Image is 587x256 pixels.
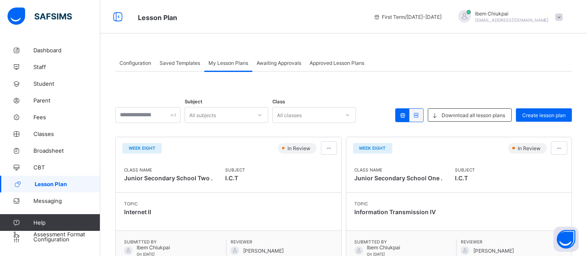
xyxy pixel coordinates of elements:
div: IbemChiukpai [450,10,567,24]
span: Configuration [33,236,100,243]
span: Junior Secondary School One . [355,174,443,182]
span: Topic [124,201,151,206]
span: Week Eight [129,146,155,151]
span: Downnload all lesson plans [442,112,505,118]
span: Ibem Chiukpai [367,244,401,251]
span: My Lesson Plans [208,60,248,66]
span: Lesson Plan [138,13,177,22]
span: Class Name [355,167,443,172]
span: Broadsheet [33,147,100,154]
span: Class Name [124,167,213,172]
button: Open asap [554,227,579,252]
span: In Review [517,145,543,151]
img: safsims [8,8,72,25]
span: Week Eight [359,146,386,151]
span: Junior Secondary School Two . [124,174,213,182]
span: Subject [185,99,202,105]
span: Staff [33,64,100,70]
span: Class [272,99,285,105]
div: All subjects [189,107,216,123]
span: Ibem Chiukpai [137,244,170,251]
span: Topic [355,201,436,206]
span: Subject [225,167,245,172]
span: CBT [33,164,100,171]
span: Reviewer [461,239,563,244]
span: Internet II [124,208,151,215]
span: Messaging [33,197,100,204]
span: Submitted By [355,239,457,244]
span: I.C.T [455,172,475,184]
span: Student [33,80,100,87]
span: Approved Lesson Plans [310,60,364,66]
span: Configuration [119,60,151,66]
span: Subject [455,167,475,172]
span: In Review [287,145,313,151]
span: [PERSON_NAME] [473,248,514,254]
span: I.C.T [225,172,245,184]
span: Submitted By [124,239,226,244]
span: Reviewer [231,239,333,244]
span: session/term information [374,14,442,20]
span: Help [33,219,100,226]
span: Dashboard [33,47,100,54]
span: Lesson Plan [35,181,100,187]
span: Information Transmission IV [355,208,436,215]
span: Classes [33,131,100,137]
span: Ibem Chiukpai [475,10,549,17]
span: Awaiting Approvals [257,60,301,66]
span: Parent [33,97,100,104]
span: [EMAIL_ADDRESS][DOMAIN_NAME] [475,18,549,23]
div: All classes [277,107,302,123]
span: [PERSON_NAME] [243,248,284,254]
span: Create lesson plan [522,112,566,118]
span: Saved Templates [160,60,200,66]
span: Fees [33,114,100,120]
